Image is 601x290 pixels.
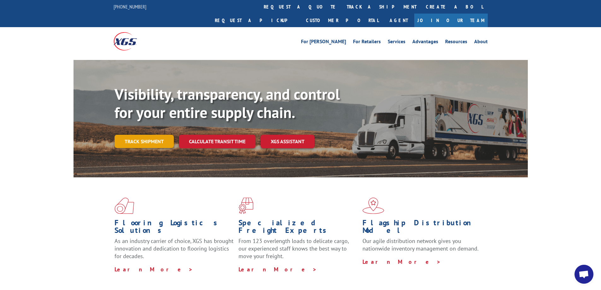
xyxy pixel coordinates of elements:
img: xgs-icon-focused-on-flooring-red [239,198,253,214]
a: Learn More > [239,266,317,273]
a: Agent [383,14,414,27]
a: XGS ASSISTANT [261,135,315,148]
a: About [474,39,488,46]
a: Join Our Team [414,14,488,27]
a: Learn More > [362,258,441,265]
a: Services [388,39,405,46]
a: Customer Portal [301,14,383,27]
a: For Retailers [353,39,381,46]
a: Calculate transit time [179,135,256,148]
a: Open chat [574,265,593,284]
h1: Flooring Logistics Solutions [115,219,234,237]
img: xgs-icon-total-supply-chain-intelligence-red [115,198,134,214]
a: Track shipment [115,135,174,148]
a: [PHONE_NUMBER] [114,3,146,10]
span: As an industry carrier of choice, XGS has brought innovation and dedication to flooring logistics... [115,237,233,260]
a: Advantages [412,39,438,46]
a: Request a pickup [210,14,301,27]
a: Resources [445,39,467,46]
a: For [PERSON_NAME] [301,39,346,46]
b: Visibility, transparency, and control for your entire supply chain. [115,84,340,122]
img: xgs-icon-flagship-distribution-model-red [362,198,384,214]
a: Learn More > [115,266,193,273]
p: From 123 overlength loads to delicate cargo, our experienced staff knows the best way to move you... [239,237,358,265]
h1: Flagship Distribution Model [362,219,482,237]
span: Our agile distribution network gives you nationwide inventory management on demand. [362,237,479,252]
h1: Specialized Freight Experts [239,219,358,237]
